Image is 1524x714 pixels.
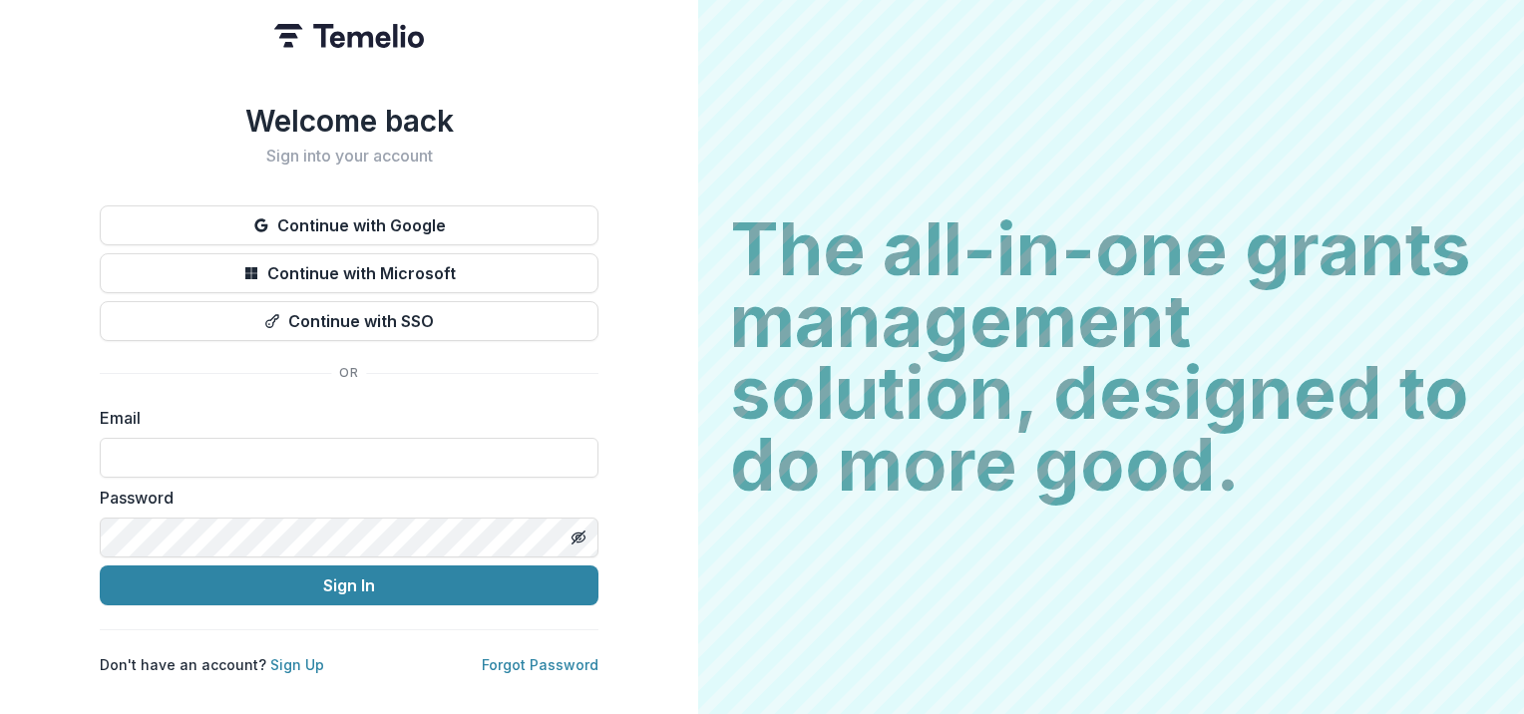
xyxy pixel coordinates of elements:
label: Email [100,406,586,430]
button: Continue with SSO [100,301,598,341]
p: Don't have an account? [100,654,324,675]
label: Password [100,486,586,510]
button: Toggle password visibility [563,522,594,553]
a: Forgot Password [482,656,598,673]
h2: Sign into your account [100,147,598,166]
a: Sign Up [270,656,324,673]
img: Temelio [274,24,424,48]
button: Continue with Google [100,205,598,245]
button: Continue with Microsoft [100,253,598,293]
button: Sign In [100,565,598,605]
h1: Welcome back [100,103,598,139]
